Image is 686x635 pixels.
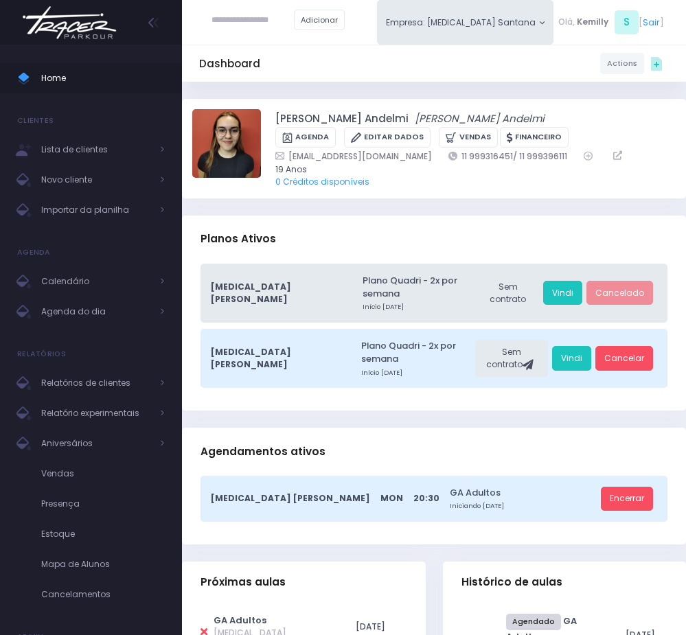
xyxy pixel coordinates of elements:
a: 11 999316451/ 11 999396111 [448,150,567,163]
a: Cancelar [595,346,653,371]
span: Relatório experimentais [41,404,151,422]
span: Home [41,69,165,87]
a: Adicionar [294,10,345,30]
a: Plano Quadri - 2x por semana [361,339,470,366]
span: Kemilly [577,16,608,28]
span: Cancelamentos [41,586,165,603]
h3: Agendamentos ativos [201,432,325,472]
a: 0 Créditos disponíveis [275,176,369,187]
span: 20:30 [413,492,439,505]
a: [PERSON_NAME] Andelmi [275,111,409,127]
span: S [615,10,639,34]
small: Início [DATE] [363,302,473,312]
span: Vendas [41,465,165,483]
a: Sair [643,16,660,29]
span: Mon [380,492,403,505]
a: Financeiro [500,127,569,148]
a: Agenda [275,127,336,148]
a: Editar Dados [344,127,431,148]
div: Sem contrato [477,275,539,312]
span: [MEDICAL_DATA] [PERSON_NAME] [211,492,370,505]
img: Maria Clara C. Andelmi [192,109,261,178]
small: Iniciando [DATE] [450,501,597,511]
a: Encerrar [601,487,653,511]
span: Aniversários [41,435,151,452]
span: Histórico de aulas [461,576,562,588]
a: [EMAIL_ADDRESS][DOMAIN_NAME] [275,150,432,163]
a: GA Adultos [214,614,266,627]
h4: Clientes [17,107,54,135]
h5: Dashboard [199,58,260,70]
div: Sem contrato [475,340,548,377]
span: Agendado [506,614,561,630]
a: Vendas [439,127,497,148]
span: Calendário [41,273,151,290]
span: Olá, [558,16,575,28]
h3: Planos Ativos [201,220,276,259]
a: GA Adultos [450,486,597,499]
span: Estoque [41,525,165,543]
span: Lista de clientes [41,141,151,159]
span: Mapa de Alunos [41,555,165,573]
h4: Agenda [17,239,51,266]
a: [PERSON_NAME] Andelmi [415,111,545,127]
a: Vindi [543,281,582,305]
span: [MEDICAL_DATA] [PERSON_NAME] [211,281,342,305]
span: Agenda do dia [41,303,151,321]
span: 19 Anos [275,163,659,176]
i: [PERSON_NAME] Andelmi [415,111,545,126]
span: [MEDICAL_DATA] [PERSON_NAME] [211,346,341,371]
span: Importar da planilha [41,201,151,219]
a: Plano Quadri - 2x por semana [363,274,473,301]
span: Relatórios de clientes [41,374,151,392]
a: Vindi [552,346,591,371]
span: Presença [41,495,165,513]
div: [ ] [553,8,669,36]
span: Próximas aulas [201,576,286,588]
h4: Relatórios [17,340,66,368]
small: Início [DATE] [361,368,470,378]
a: Actions [600,53,644,73]
span: Novo cliente [41,171,151,189]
